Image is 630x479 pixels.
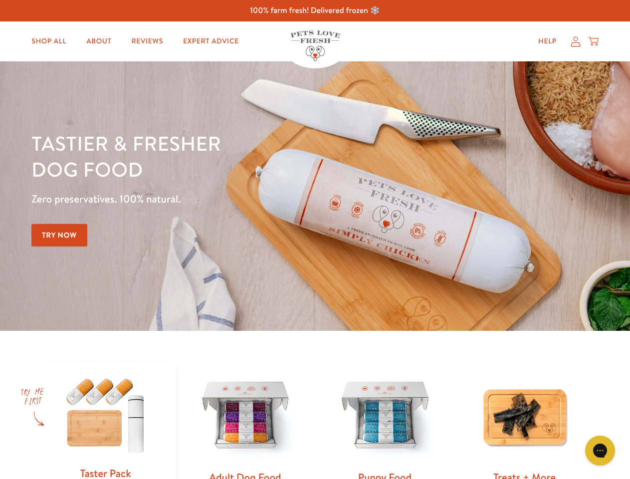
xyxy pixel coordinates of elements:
[78,31,119,51] a: About
[31,130,410,182] h1: Tastier & fresher dog food
[31,190,410,208] p: Zero preservatives. 100% natural.
[290,30,340,61] img: Pets Love Fresh
[31,224,87,246] a: Try Now
[123,31,171,51] a: Reviews
[175,31,247,51] a: Expert Advice
[530,31,565,51] a: Help
[580,432,620,469] iframe: Gorgias live chat messenger
[23,31,74,51] a: Shop All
